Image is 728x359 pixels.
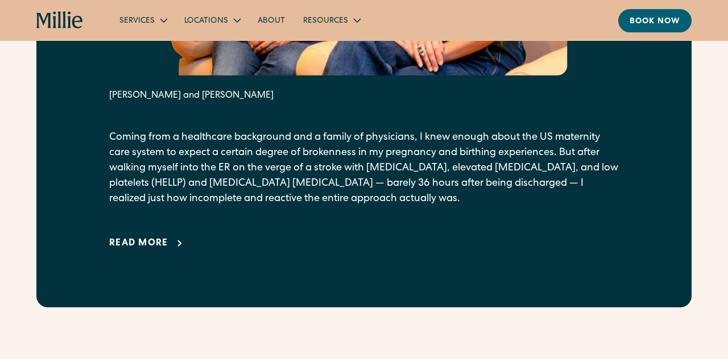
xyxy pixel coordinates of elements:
[109,89,619,103] div: [PERSON_NAME] and [PERSON_NAME]
[630,16,680,28] div: Book now
[119,15,155,27] div: Services
[184,15,228,27] div: Locations
[249,11,294,30] a: About
[36,11,83,30] a: home
[109,130,619,207] p: Coming from a healthcare background and a family of physicians, I knew enough about the US matern...
[175,11,249,30] div: Locations
[618,9,692,32] a: Book now
[109,237,187,251] a: Read more
[109,237,168,251] div: Read more
[294,11,369,30] div: Resources
[303,15,348,27] div: Resources
[110,11,175,30] div: Services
